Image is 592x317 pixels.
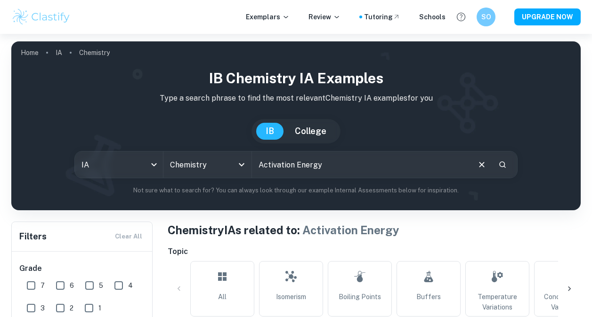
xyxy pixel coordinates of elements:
p: Exemplars [246,12,290,22]
span: Temperature Variations [470,292,525,312]
span: 6 [70,280,74,291]
h1: Chemistry IAs related to: [168,222,581,238]
span: All [218,292,227,302]
span: 3 [41,303,45,313]
a: Schools [419,12,446,22]
a: Home [21,46,39,59]
a: IA [56,46,62,59]
span: Activation Energy [302,223,399,237]
button: Clear [473,156,491,174]
button: Open [235,158,248,171]
p: Type a search phrase to find the most relevant Chemistry IA examples for you [19,93,573,104]
h6: SO [481,12,492,22]
p: Not sure what to search for? You can always look through our example Internal Assessments below f... [19,186,573,195]
h1: IB Chemistry IA examples [19,68,573,89]
div: IA [75,151,163,178]
span: 2 [70,303,73,313]
p: Chemistry [79,48,110,58]
button: IB [256,123,284,140]
button: SO [477,8,495,26]
span: 7 [41,280,45,291]
button: UPGRADE NOW [514,8,581,25]
p: Review [308,12,341,22]
span: 5 [99,280,103,291]
input: E.g. enthalpy of combustion, Winkler method, phosphate and temperature... [252,151,470,178]
button: Search [495,157,511,173]
span: Boiling Points [339,292,381,302]
h6: Topic [168,246,581,257]
img: Clastify logo [11,8,71,26]
span: Isomerism [276,292,306,302]
h6: Grade [19,263,146,274]
a: Tutoring [364,12,400,22]
h6: Filters [19,230,47,243]
button: College [285,123,336,140]
span: 4 [128,280,133,291]
span: Buffers [416,292,441,302]
span: 1 [98,303,101,313]
button: Help and Feedback [453,9,469,25]
img: profile cover [11,41,581,210]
